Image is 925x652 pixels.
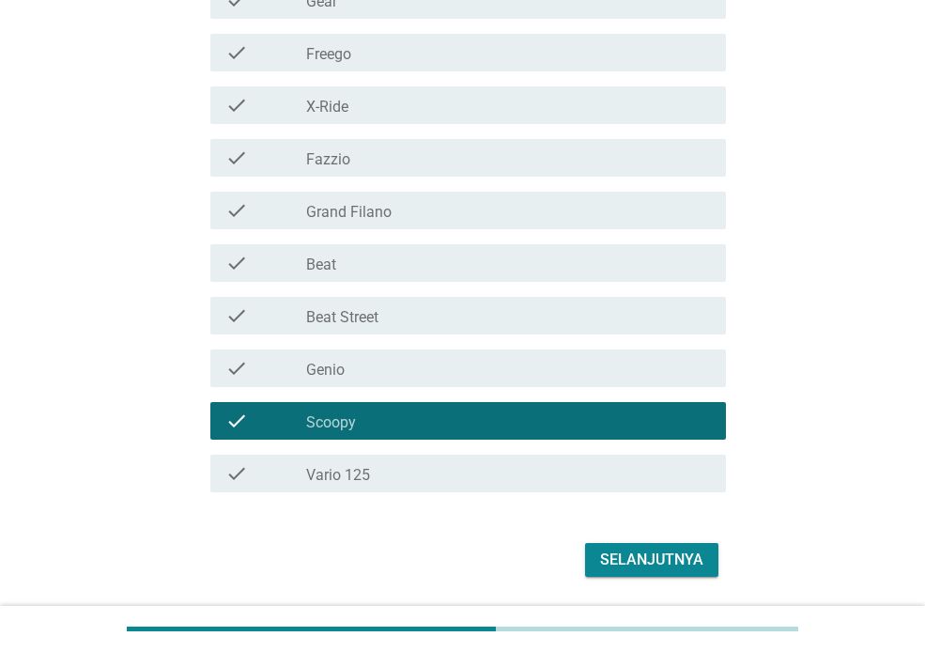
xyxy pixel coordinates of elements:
label: X-Ride [306,98,348,116]
label: Fazzio [306,150,350,169]
label: Vario 125 [306,466,370,485]
div: Selanjutnya [600,549,703,571]
i: check [225,252,248,274]
button: Selanjutnya [585,543,718,577]
label: Genio [306,361,345,380]
i: check [225,410,248,432]
label: Beat Street [306,308,378,327]
label: Freego [306,45,351,64]
i: check [225,357,248,380]
i: check [225,462,248,485]
i: check [225,41,248,64]
i: check [225,199,248,222]
label: Grand Filano [306,203,392,222]
i: check [225,304,248,327]
label: Scoopy [306,413,356,432]
label: Beat [306,256,336,274]
i: check [225,147,248,169]
i: check [225,94,248,116]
